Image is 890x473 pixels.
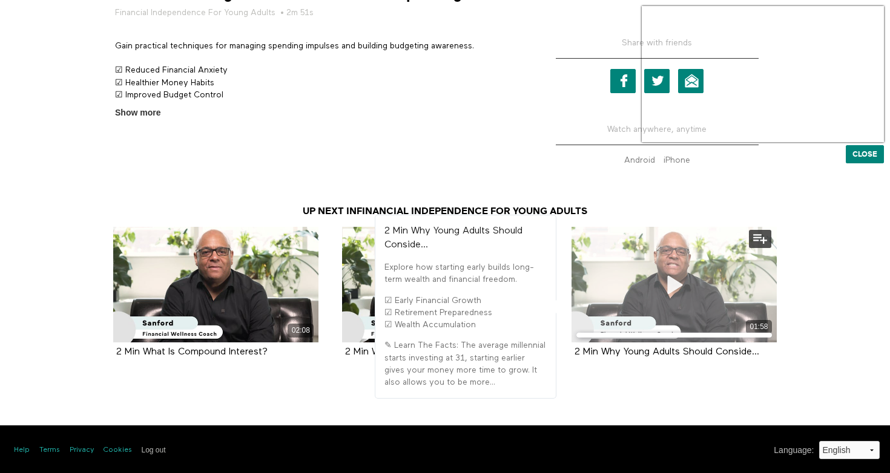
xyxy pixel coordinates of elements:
[342,227,547,342] a: 2 Min What Is Return on Investment? 02:12
[384,261,547,286] p: Explore how starting early builds long-term wealth and financial freedom.
[661,156,693,165] a: iPhone
[384,226,522,250] strong: 2 Min Why Young Adults Should Conside...
[115,7,521,19] h5: • 2m 51s
[142,446,166,454] input: Log out
[621,156,658,165] a: Android
[572,227,777,342] a: 2 Min Why Young Adults Should Conside... 01:58
[357,206,587,217] a: Financial Independence For Young Adults
[115,7,275,19] a: Financial Independence For Young Adults
[624,156,655,165] strong: Android
[749,230,771,248] button: Add to my list
[610,69,636,93] a: Facebook
[115,64,521,101] p: ☑ Reduced Financial Anxiety ☑ Healthier Money Habits ☑ Improved Budget Control
[384,295,547,331] p: ☑ Early Financial Growth ☑ Retirement Preparedness ☑ Wealth Accumulation
[288,324,314,338] div: 02:08
[746,320,772,334] div: 01:58
[115,106,160,119] span: Show more
[104,445,132,455] a: Cookies
[14,445,30,455] a: Help
[556,114,759,145] h5: Watch anywhere, anytime
[384,339,547,388] p: ✎ Learn The Facts: The average millennial starts investing at 31, starting earlier gives your mon...
[774,444,814,457] label: Language :
[345,347,507,356] a: 2 Min What Is Return on Investment?
[575,347,759,356] a: 2 Min Why Young Adults Should Conside...
[664,156,690,165] strong: iPhone
[116,347,268,356] a: 2 Min What Is Compound Interest?
[115,40,521,52] p: Gain practical techniques for managing spending impulses and building budgeting awareness.
[113,227,318,342] a: 2 Min What Is Compound Interest? 02:08
[39,445,60,455] a: Terms
[70,445,94,455] a: Privacy
[556,37,759,59] h5: Share with friends
[106,205,784,218] h3: Up Next in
